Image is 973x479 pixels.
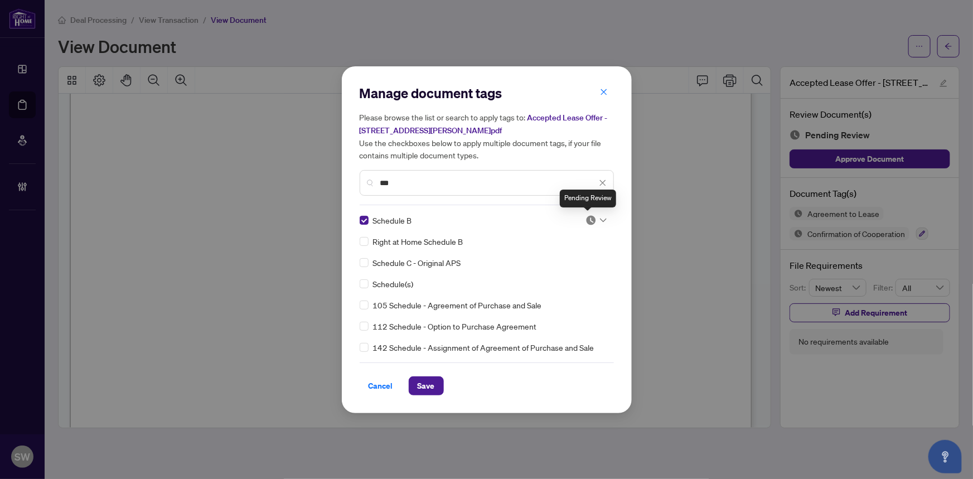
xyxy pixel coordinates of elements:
button: Cancel [360,376,402,395]
span: Schedule(s) [373,278,414,290]
span: 105 Schedule - Agreement of Purchase and Sale [373,299,542,311]
span: close [599,179,607,187]
span: Pending Review [585,215,607,226]
img: status [585,215,597,226]
span: Schedule B [373,214,412,226]
div: Pending Review [560,190,616,207]
span: Schedule C - Original APS [373,257,461,269]
span: Right at Home Schedule B [373,235,463,248]
button: Save [409,376,444,395]
button: Open asap [928,440,962,473]
span: 112 Schedule - Option to Purchase Agreement [373,320,537,332]
span: close [600,88,608,96]
h5: Please browse the list or search to apply tags to: Use the checkboxes below to apply multiple doc... [360,111,614,161]
h2: Manage document tags [360,84,614,102]
span: Accepted Lease Offer - [STREET_ADDRESS][PERSON_NAME]pdf [360,113,608,136]
span: Cancel [369,377,393,395]
span: Save [418,377,435,395]
span: 142 Schedule - Assignment of Agreement of Purchase and Sale [373,341,594,354]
